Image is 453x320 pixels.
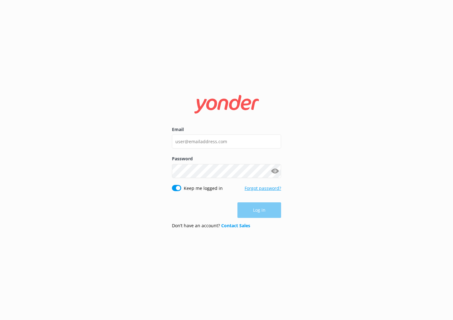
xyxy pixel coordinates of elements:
[245,185,281,191] a: Forgot password?
[269,165,281,177] button: Show password
[172,155,281,162] label: Password
[172,222,250,229] p: Don’t have an account?
[172,134,281,148] input: user@emailaddress.com
[172,126,281,133] label: Email
[184,185,223,192] label: Keep me logged in
[221,223,250,228] a: Contact Sales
